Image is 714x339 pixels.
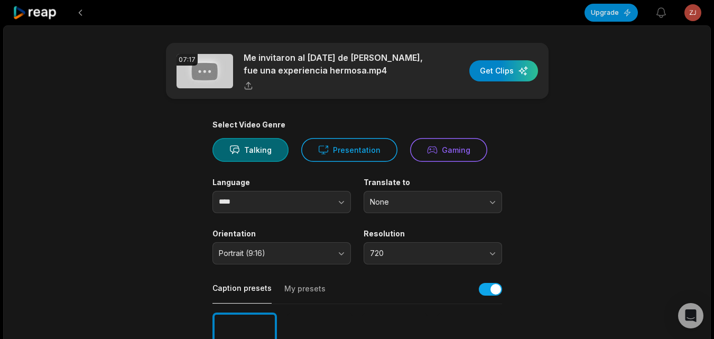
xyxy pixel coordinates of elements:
[364,229,502,239] label: Resolution
[410,138,487,162] button: Gaming
[469,60,538,81] button: Get Clips
[678,303,703,328] div: Open Intercom Messenger
[585,4,638,22] button: Upgrade
[364,242,502,264] button: 720
[212,229,351,239] label: Orientation
[370,249,481,258] span: 720
[364,178,502,187] label: Translate to
[212,138,289,162] button: Talking
[219,249,330,258] span: Portrait (9:16)
[244,51,426,77] p: Me invitaron al [DATE] de [PERSON_NAME], fue una experiencia hermosa.mp4
[370,197,481,207] span: None
[212,242,351,264] button: Portrait (9:16)
[364,191,502,213] button: None
[284,283,326,304] button: My presets
[212,283,272,304] button: Caption presets
[301,138,397,162] button: Presentation
[212,120,502,130] div: Select Video Genre
[177,54,198,66] div: 07:17
[212,178,351,187] label: Language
